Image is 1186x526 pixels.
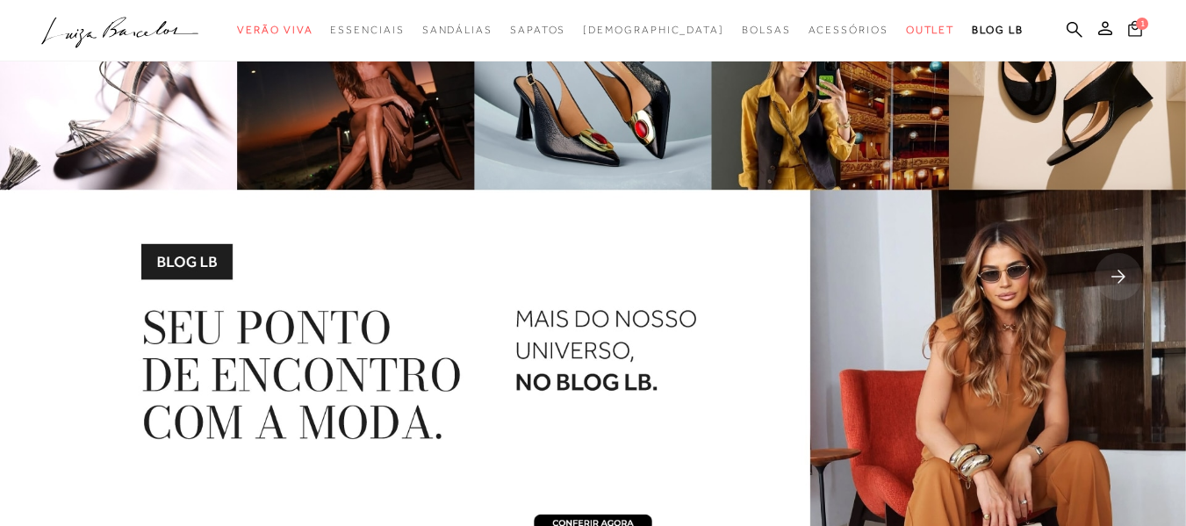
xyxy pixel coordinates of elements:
[742,24,791,36] span: Bolsas
[1123,19,1147,43] button: 1
[330,14,404,47] a: categoryNavScreenReaderText
[422,24,492,36] span: Sandálias
[1136,18,1148,30] span: 1
[809,24,888,36] span: Acessórios
[583,24,724,36] span: [DEMOGRAPHIC_DATA]
[972,14,1023,47] a: BLOG LB
[583,14,724,47] a: noSubCategoriesText
[330,24,404,36] span: Essenciais
[237,14,313,47] a: categoryNavScreenReaderText
[422,14,492,47] a: categoryNavScreenReaderText
[972,24,1023,36] span: BLOG LB
[510,14,565,47] a: categoryNavScreenReaderText
[809,14,888,47] a: categoryNavScreenReaderText
[237,24,313,36] span: Verão Viva
[906,14,955,47] a: categoryNavScreenReaderText
[742,14,791,47] a: categoryNavScreenReaderText
[906,24,955,36] span: Outlet
[510,24,565,36] span: Sapatos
